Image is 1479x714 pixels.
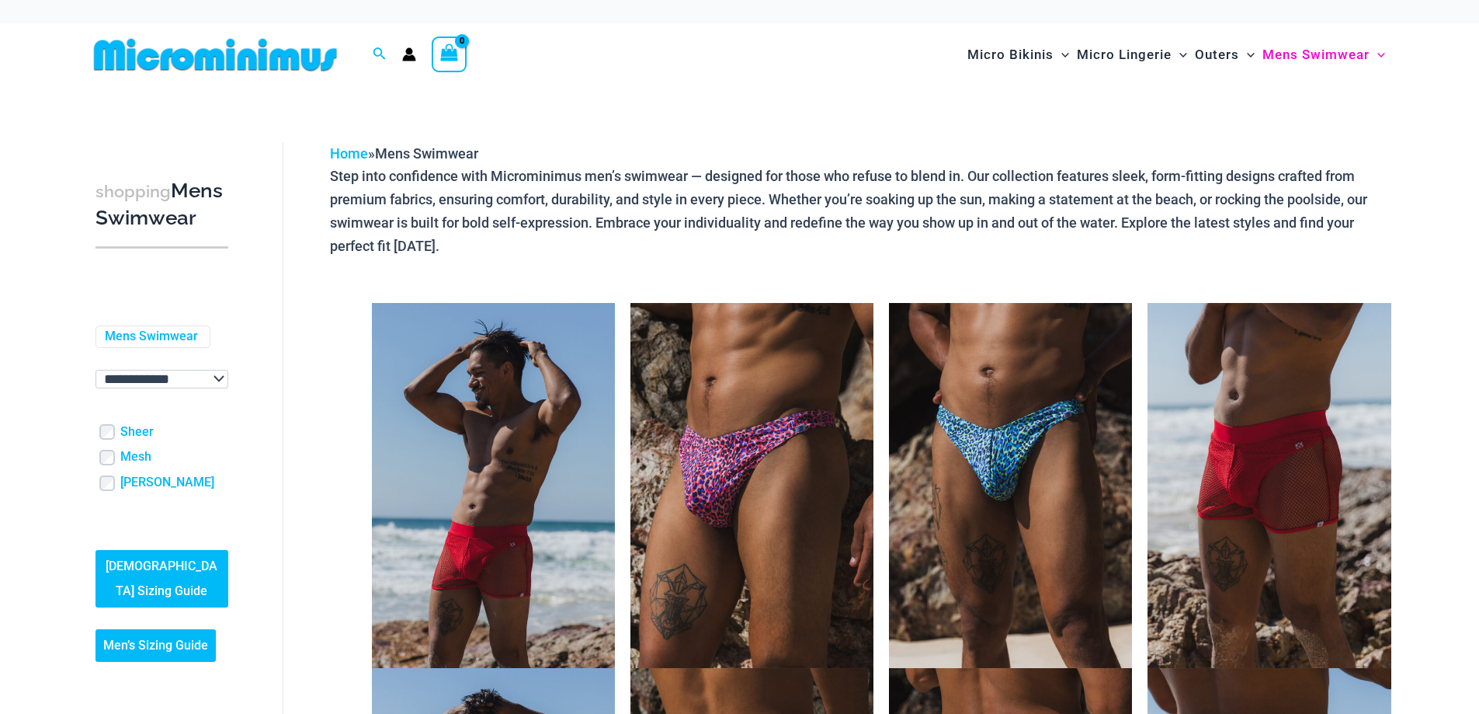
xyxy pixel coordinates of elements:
a: View Shopping Cart, empty [432,37,467,72]
span: Menu Toggle [1054,35,1069,75]
select: wpc-taxonomy-pa_color-745982 [95,370,228,388]
a: OutersMenu ToggleMenu Toggle [1191,31,1259,78]
span: Mens Swimwear [1262,35,1370,75]
span: Micro Lingerie [1077,35,1172,75]
h3: Mens Swimwear [95,178,228,232]
a: Micro LingerieMenu ToggleMenu Toggle [1073,31,1191,78]
span: Menu Toggle [1370,35,1385,75]
a: Search icon link [373,45,387,64]
span: Menu Toggle [1239,35,1255,75]
span: Menu Toggle [1172,35,1187,75]
a: Mens Swimwear [105,329,198,345]
img: Coral Coast Pink Leopard 005 Clip Thong 01 [630,303,873,668]
img: Aruba Red 008 Zip Trunk 02v2 [372,303,615,668]
a: Mens SwimwearMenu ToggleMenu Toggle [1259,31,1389,78]
span: Mens Swimwear [375,145,478,162]
a: [PERSON_NAME] [120,475,214,491]
span: » [330,145,478,162]
span: shopping [95,182,171,201]
nav: Site Navigation [961,29,1392,81]
p: Step into confidence with Microminimus men’s swimwear — designed for those who refuse to blend in... [330,165,1391,257]
a: Mesh [120,449,151,465]
a: [DEMOGRAPHIC_DATA] Sizing Guide [95,550,228,608]
img: Coral Coast Blue Leopard 005 Clip Thong 05 [889,303,1132,668]
span: Micro Bikinis [967,35,1054,75]
img: Aruba Red 008 Zip Trunk 05 [1147,303,1390,668]
a: Account icon link [402,47,416,61]
img: MM SHOP LOGO FLAT [88,37,343,72]
a: Micro BikinisMenu ToggleMenu Toggle [963,31,1073,78]
a: Sheer [120,424,154,441]
span: Outers [1195,35,1239,75]
a: Home [330,145,368,162]
a: Men’s Sizing Guide [95,629,216,662]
